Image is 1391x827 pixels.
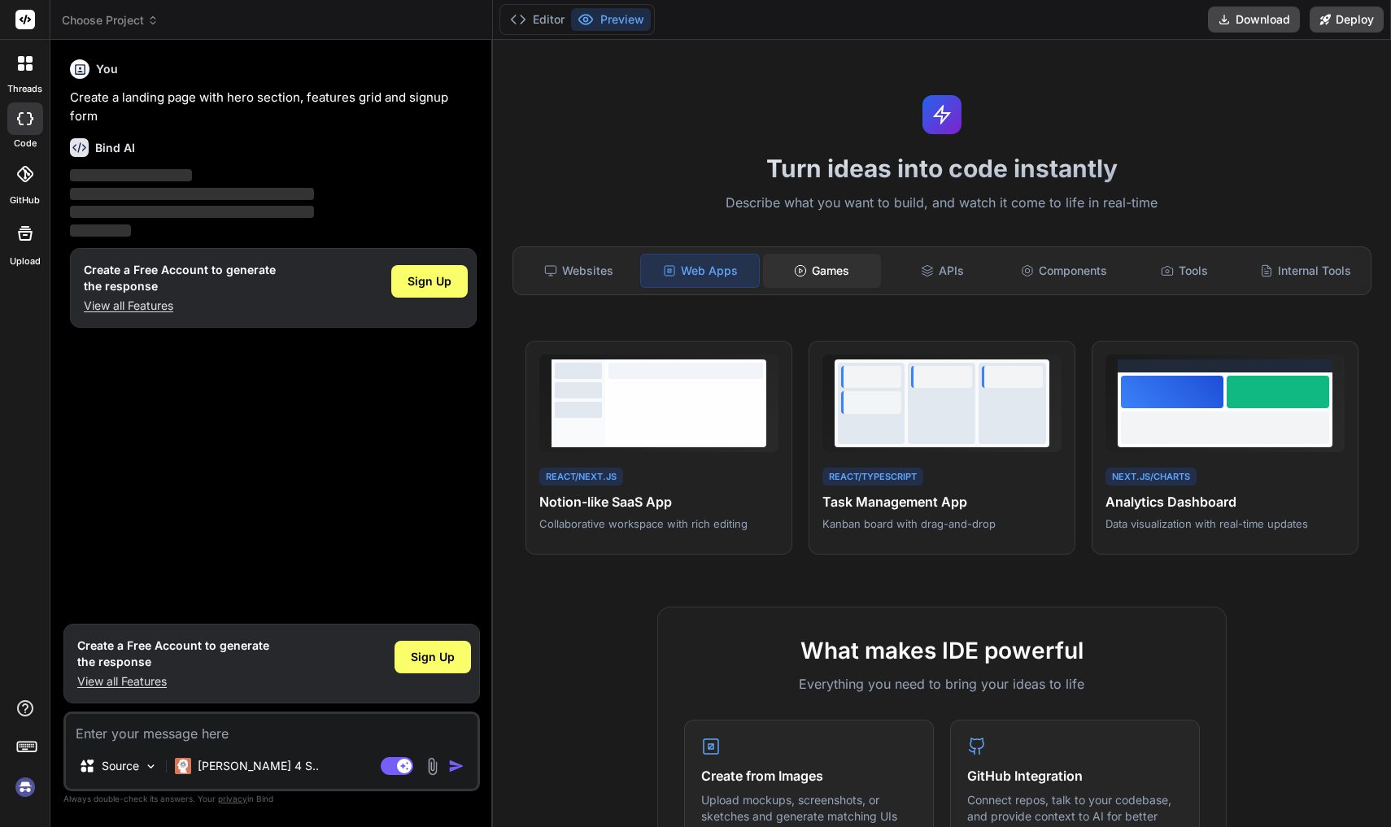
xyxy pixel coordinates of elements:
[520,254,638,288] div: Websites
[70,89,477,125] p: Create a landing page with hero section, features grid and signup form
[822,492,1062,511] h4: Task Management App
[763,254,881,288] div: Games
[884,254,1002,288] div: APIs
[10,194,40,207] label: GitHub
[10,255,41,268] label: Upload
[640,254,760,288] div: Web Apps
[503,154,1381,183] h1: Turn ideas into code instantly
[175,758,191,774] img: Claude 4 Sonnet
[1105,516,1345,531] p: Data visualization with real-time updates
[7,82,42,96] label: threads
[1126,254,1244,288] div: Tools
[1246,254,1364,288] div: Internal Tools
[77,673,269,690] p: View all Features
[102,758,139,774] p: Source
[822,468,923,486] div: React/TypeScript
[77,638,269,670] h1: Create a Free Account to generate the response
[504,8,571,31] button: Editor
[11,773,39,801] img: signin
[63,791,480,807] p: Always double-check its answers. Your in Bind
[1208,7,1300,33] button: Download
[144,760,158,773] img: Pick Models
[1005,254,1123,288] div: Components
[95,140,135,156] h6: Bind AI
[448,758,464,774] img: icon
[503,193,1381,214] p: Describe what you want to build, and watch it come to life in real-time
[701,766,917,786] h4: Create from Images
[571,8,651,31] button: Preview
[70,206,314,218] span: ‌
[408,273,451,289] span: Sign Up
[684,674,1200,694] p: Everything you need to bring your ideas to life
[684,633,1200,668] h2: What makes IDE powerful
[1105,468,1197,486] div: Next.js/Charts
[1105,492,1345,511] h4: Analytics Dashboard
[822,516,1062,531] p: Kanban board with drag-and-drop
[423,757,442,776] img: attachment
[198,758,319,774] p: [PERSON_NAME] 4 S..
[84,262,276,294] h1: Create a Free Account to generate the response
[70,224,131,237] span: ‌
[70,188,314,200] span: ‌
[411,649,455,665] span: Sign Up
[539,492,778,511] h4: Notion-like SaaS App
[539,516,778,531] p: Collaborative workspace with rich editing
[70,169,192,181] span: ‌
[967,766,1183,786] h4: GitHub Integration
[539,468,623,486] div: React/Next.js
[84,298,276,314] p: View all Features
[1310,7,1384,33] button: Deploy
[96,61,118,77] h6: You
[14,137,37,150] label: code
[62,12,159,28] span: Choose Project
[218,794,247,803] span: privacy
